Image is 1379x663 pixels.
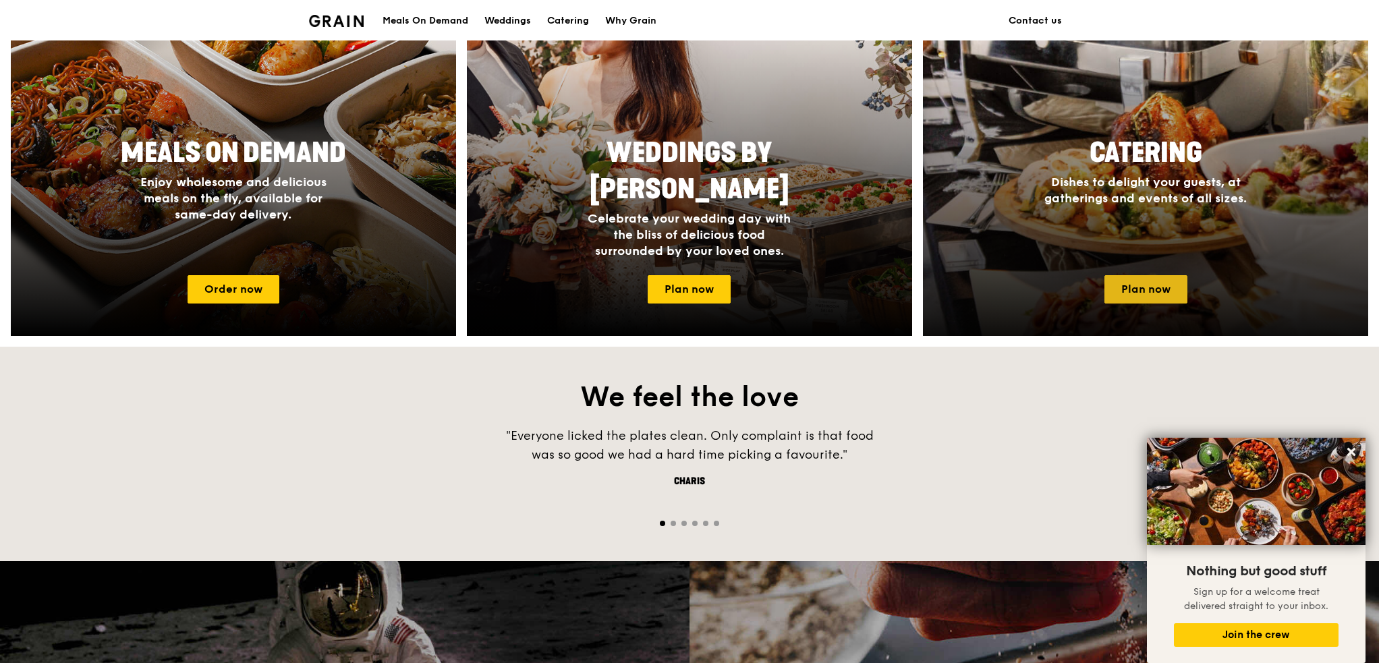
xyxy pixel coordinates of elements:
[1341,441,1362,463] button: Close
[590,137,789,206] span: Weddings by [PERSON_NAME]
[1174,623,1339,647] button: Join the crew
[121,137,346,169] span: Meals On Demand
[1090,137,1202,169] span: Catering
[539,1,597,41] a: Catering
[188,275,279,304] a: Order now
[671,521,676,526] span: Go to slide 2
[681,521,687,526] span: Go to slide 3
[140,175,327,222] span: Enjoy wholesome and delicious meals on the fly, available for same-day delivery.
[703,521,708,526] span: Go to slide 5
[1044,175,1247,206] span: Dishes to delight your guests, at gatherings and events of all sizes.
[692,521,698,526] span: Go to slide 4
[309,15,364,27] img: Grain
[383,1,468,41] div: Meals On Demand
[487,426,892,464] div: "Everyone licked the plates clean. Only complaint is that food was so good we had a hard time pic...
[714,521,719,526] span: Go to slide 6
[1186,563,1326,579] span: Nothing but good stuff
[484,1,531,41] div: Weddings
[547,1,589,41] div: Catering
[588,211,791,258] span: Celebrate your wedding day with the bliss of delicious food surrounded by your loved ones.
[1147,438,1366,545] img: DSC07876-Edit02-Large.jpeg
[1184,586,1328,612] span: Sign up for a welcome treat delivered straight to your inbox.
[648,275,731,304] a: Plan now
[476,1,539,41] a: Weddings
[597,1,665,41] a: Why Grain
[605,1,656,41] div: Why Grain
[660,521,665,526] span: Go to slide 1
[487,475,892,488] div: Charis
[1001,1,1070,41] a: Contact us
[1104,275,1187,304] a: Plan now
